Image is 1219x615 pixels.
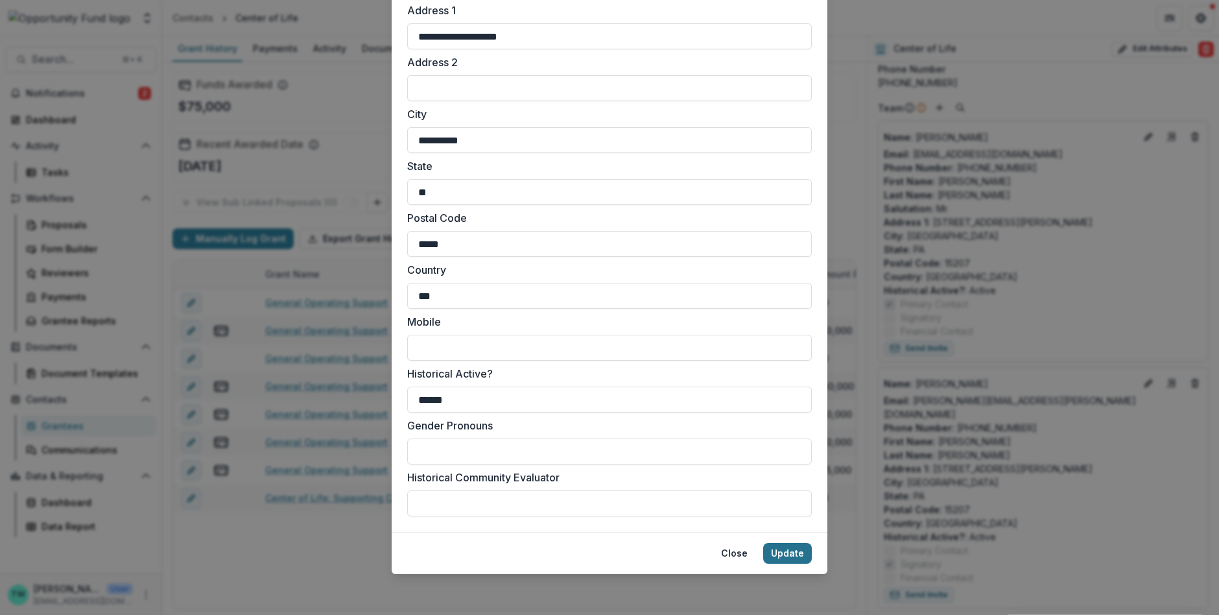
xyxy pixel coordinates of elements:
label: Address 1 [407,3,804,18]
label: Historical Active? [407,366,804,381]
label: Postal Code [407,210,804,226]
button: Update [763,543,812,564]
label: Mobile [407,314,804,330]
label: State [407,158,804,174]
label: Address 2 [407,54,804,70]
button: Close [713,543,755,564]
label: City [407,106,804,122]
label: Historical Community Evaluator [407,470,804,485]
label: Country [407,262,804,278]
label: Gender Pronouns [407,418,804,433]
